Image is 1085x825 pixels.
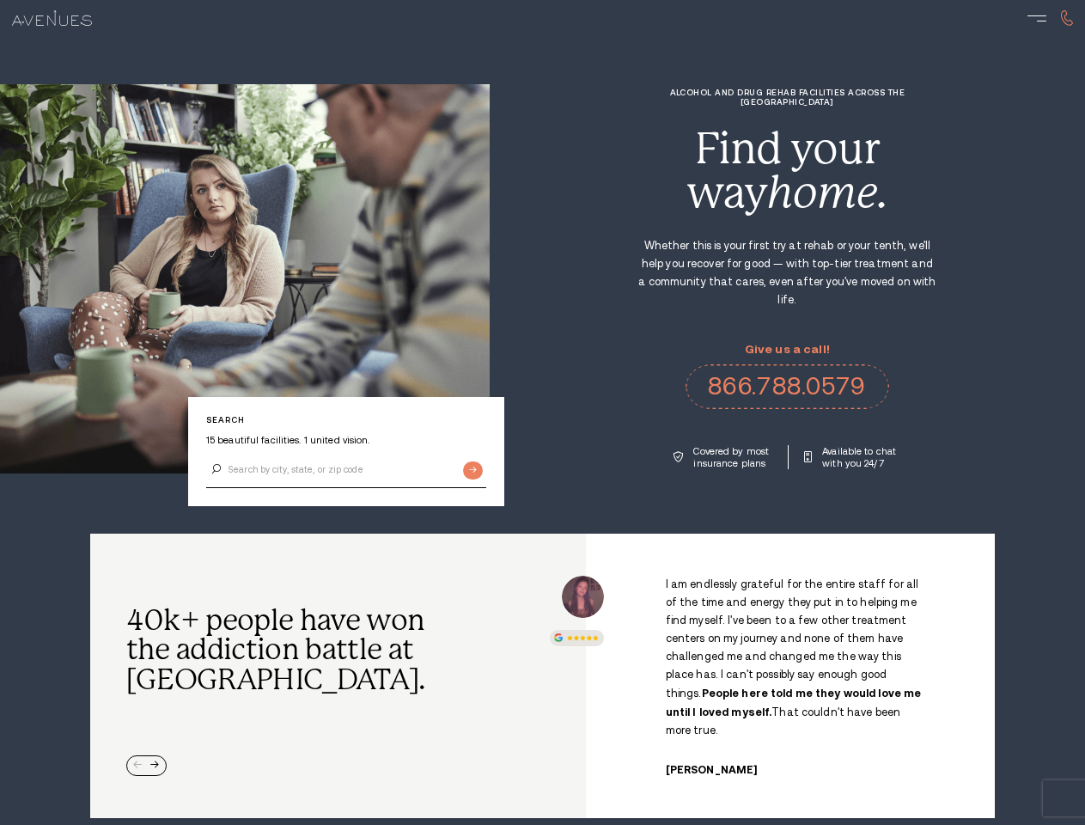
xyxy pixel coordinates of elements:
input: Submit [463,461,483,480]
h2: 40k+ people have won the addiction battle at [GEOGRAPHIC_DATA]. [126,606,436,696]
div: Next slide [150,761,159,770]
p: I am endlessly grateful for the entire staff for all of the time and energy they put in to helpin... [666,576,929,740]
i: home. [767,168,887,217]
p: Covered by most insurance plans [693,445,771,469]
div: / [610,576,971,776]
a: Covered by most insurance plans [674,445,771,469]
h1: Alcohol and Drug Rehab Facilities across the [GEOGRAPHIC_DATA] [637,88,937,107]
a: Available to chat with you 24/7 [804,445,900,469]
input: Search by city, state, or zip code [206,452,486,488]
a: 866.788.0579 [686,364,889,409]
div: Find your way [637,127,937,214]
p: Search [206,415,486,425]
p: Available to chat with you 24/7 [822,445,900,469]
p: Whether this is your first try at rehab or your tenth, we'll help you recover for good — with top... [637,237,937,309]
cite: [PERSON_NAME] [666,764,758,776]
strong: People here told me they would love me until I loved myself. [666,687,922,718]
p: 15 beautiful facilities. 1 united vision. [206,434,486,446]
p: Give us a call! [686,343,889,356]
